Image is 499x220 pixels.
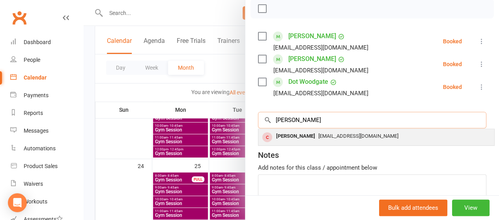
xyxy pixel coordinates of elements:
div: Payments [24,92,49,98]
div: member [262,132,272,142]
a: Product Sales [10,157,83,175]
div: Booked [443,39,462,44]
div: Booked [443,84,462,90]
a: [PERSON_NAME] [288,53,336,65]
button: View [452,200,490,216]
div: [PERSON_NAME] [273,131,318,142]
div: People [24,57,40,63]
div: Waivers [24,181,43,187]
div: Workouts [24,198,47,205]
a: Waivers [10,175,83,193]
div: [EMAIL_ADDRESS][DOMAIN_NAME] [273,43,368,53]
a: Payments [10,87,83,104]
div: Open Intercom Messenger [8,193,27,212]
span: [EMAIL_ADDRESS][DOMAIN_NAME] [318,133,398,139]
a: Dot Woodgate [288,76,328,88]
a: People [10,51,83,69]
div: Booked [443,61,462,67]
a: Automations [10,140,83,157]
a: Reports [10,104,83,122]
a: Workouts [10,193,83,211]
div: Add notes for this class / appointment below [258,163,486,172]
div: Product Sales [24,163,58,169]
div: Reports [24,110,43,116]
a: Clubworx [9,8,29,28]
button: Bulk add attendees [379,200,447,216]
div: Calendar [24,74,47,81]
div: Automations [24,145,56,152]
div: Notes [258,150,279,161]
a: Calendar [10,69,83,87]
a: [PERSON_NAME] [288,30,336,43]
div: [EMAIL_ADDRESS][DOMAIN_NAME] [273,65,368,76]
a: Dashboard [10,33,83,51]
div: Dashboard [24,39,51,45]
input: Search to add attendees [258,112,486,128]
div: [EMAIL_ADDRESS][DOMAIN_NAME] [273,88,368,98]
a: Messages [10,122,83,140]
div: Messages [24,128,49,134]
